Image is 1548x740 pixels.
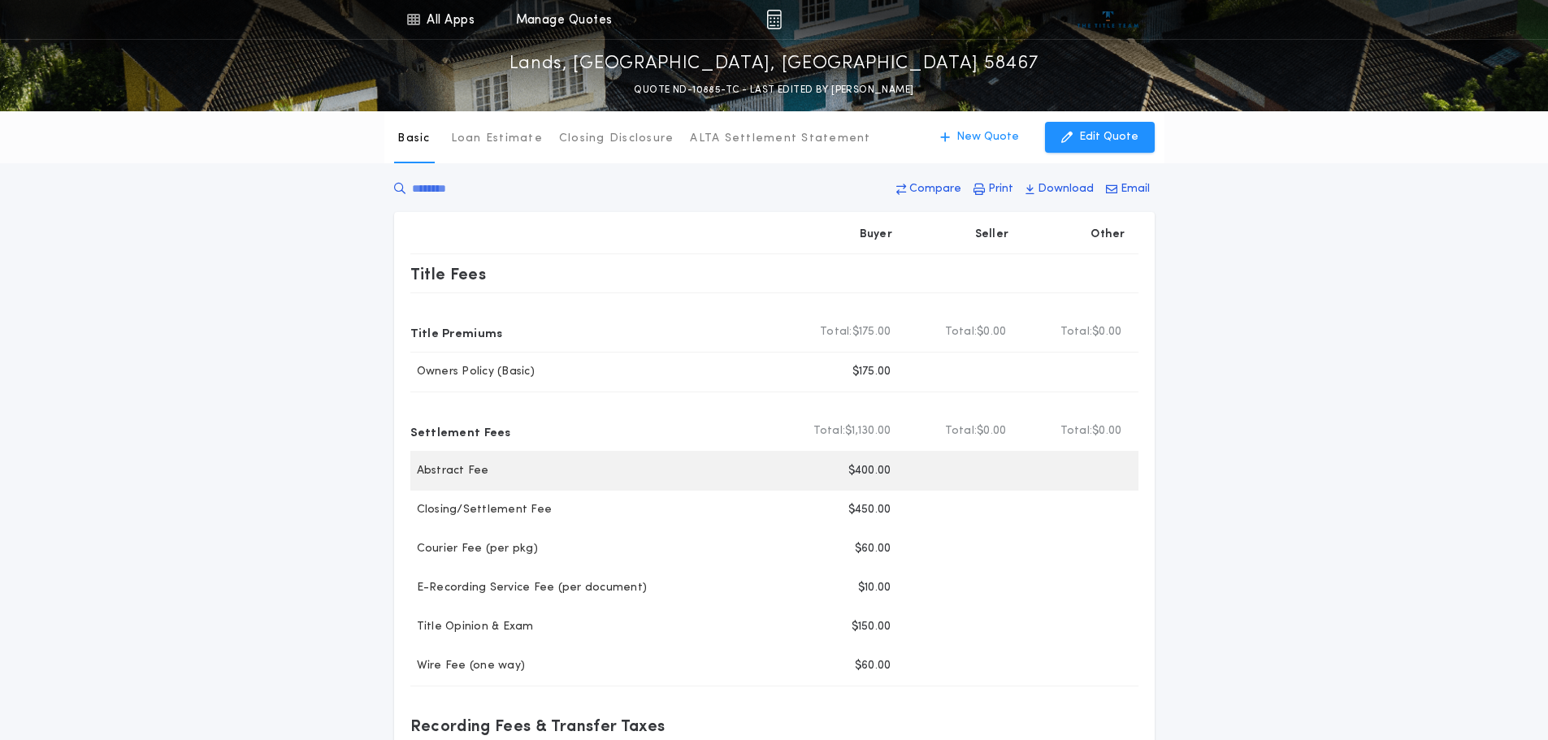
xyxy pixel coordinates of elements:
[634,82,913,98] p: QUOTE ND-10885-TC - LAST EDITED BY [PERSON_NAME]
[977,324,1006,340] span: $0.00
[969,175,1018,204] button: Print
[410,463,489,479] p: Abstract Fee
[1079,129,1138,145] p: Edit Quote
[924,122,1035,153] button: New Quote
[451,131,543,147] p: Loan Estimate
[852,364,891,380] p: $175.00
[1021,175,1099,204] button: Download
[410,364,535,380] p: Owners Policy (Basic)
[397,131,430,147] p: Basic
[820,324,852,340] b: Total:
[410,712,666,738] p: Recording Fees & Transfer Taxes
[945,423,978,439] b: Total:
[410,580,648,596] p: E-Recording Service Fee (per document)
[410,418,511,444] p: Settlement Fees
[860,227,892,243] p: Buyer
[410,658,526,674] p: Wire Fee (one way)
[813,423,846,439] b: Total:
[852,324,891,340] span: $175.00
[845,423,891,439] span: $1,130.00
[1092,324,1121,340] span: $0.00
[855,541,891,557] p: $60.00
[1078,11,1138,28] img: vs-icon
[852,619,891,635] p: $150.00
[909,181,961,197] p: Compare
[1038,181,1094,197] p: Download
[690,131,870,147] p: ALTA Settlement Statement
[410,319,503,345] p: Title Premiums
[1121,181,1150,197] p: Email
[559,131,674,147] p: Closing Disclosure
[410,541,538,557] p: Courier Fee (per pkg)
[977,423,1006,439] span: $0.00
[858,580,891,596] p: $10.00
[848,502,891,518] p: $450.00
[1045,122,1155,153] button: Edit Quote
[945,324,978,340] b: Total:
[975,227,1009,243] p: Seller
[410,502,553,518] p: Closing/Settlement Fee
[766,10,782,29] img: img
[855,658,891,674] p: $60.00
[988,181,1013,197] p: Print
[410,261,487,287] p: Title Fees
[891,175,966,204] button: Compare
[509,51,1039,77] p: Lands, [GEOGRAPHIC_DATA], [GEOGRAPHIC_DATA] 58467
[1101,175,1155,204] button: Email
[1060,324,1093,340] b: Total:
[1091,227,1125,243] p: Other
[1092,423,1121,439] span: $0.00
[956,129,1019,145] p: New Quote
[1060,423,1093,439] b: Total:
[848,463,891,479] p: $400.00
[410,619,534,635] p: Title Opinion & Exam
